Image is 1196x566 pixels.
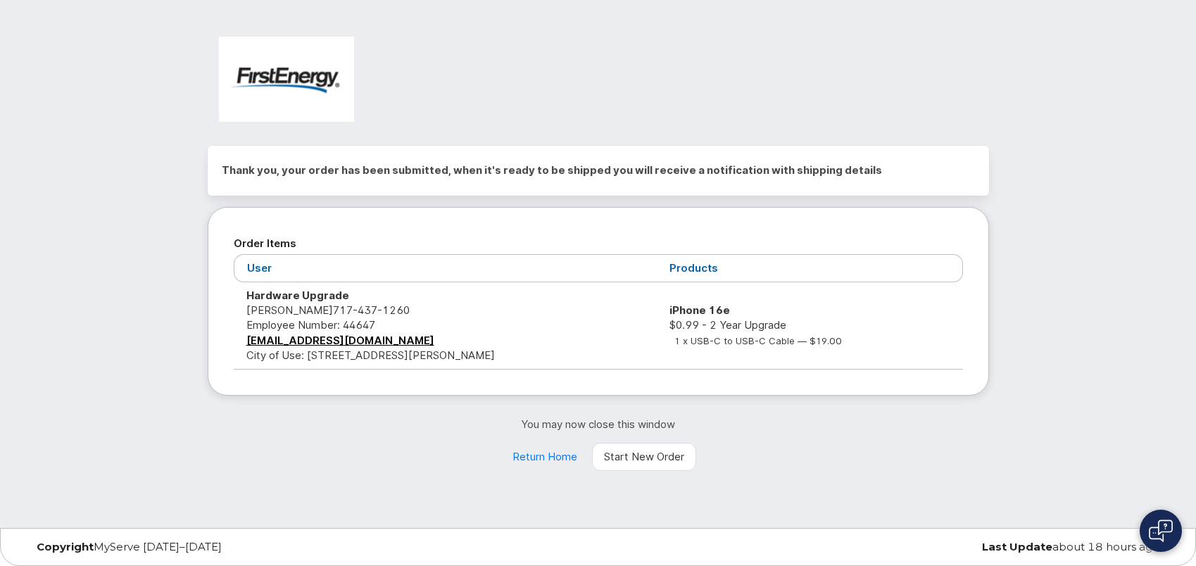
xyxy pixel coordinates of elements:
[592,443,696,471] a: Start New Order
[669,303,730,317] strong: iPhone 16e
[788,541,1170,553] div: about 18 hours ago
[208,417,989,432] p: You may now close this window
[501,443,589,471] a: Return Home
[674,335,842,346] small: 1 x USB-C to USB-C Cable — $19.00
[219,37,354,122] img: FirstEnergy Corp
[246,318,375,332] span: Employee Number: 44647
[234,233,963,254] h2: Order Items
[234,254,657,282] th: User
[26,541,408,553] div: MyServe [DATE]–[DATE]
[246,334,434,347] a: [EMAIL_ADDRESS][DOMAIN_NAME]
[982,540,1052,553] strong: Last Update
[1149,520,1173,542] img: Open chat
[222,160,975,181] h2: Thank you, your order has been submitted, when it's ready to be shipped you will receive a notifi...
[353,303,377,317] span: 437
[246,289,349,302] strong: Hardware Upgrade
[234,282,657,370] td: [PERSON_NAME] City of Use: [STREET_ADDRESS][PERSON_NAME]
[37,540,94,553] strong: Copyright
[377,303,410,317] span: 1260
[657,282,963,370] td: $0.99 - 2 Year Upgrade
[657,254,963,282] th: Products
[333,303,410,317] span: 717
